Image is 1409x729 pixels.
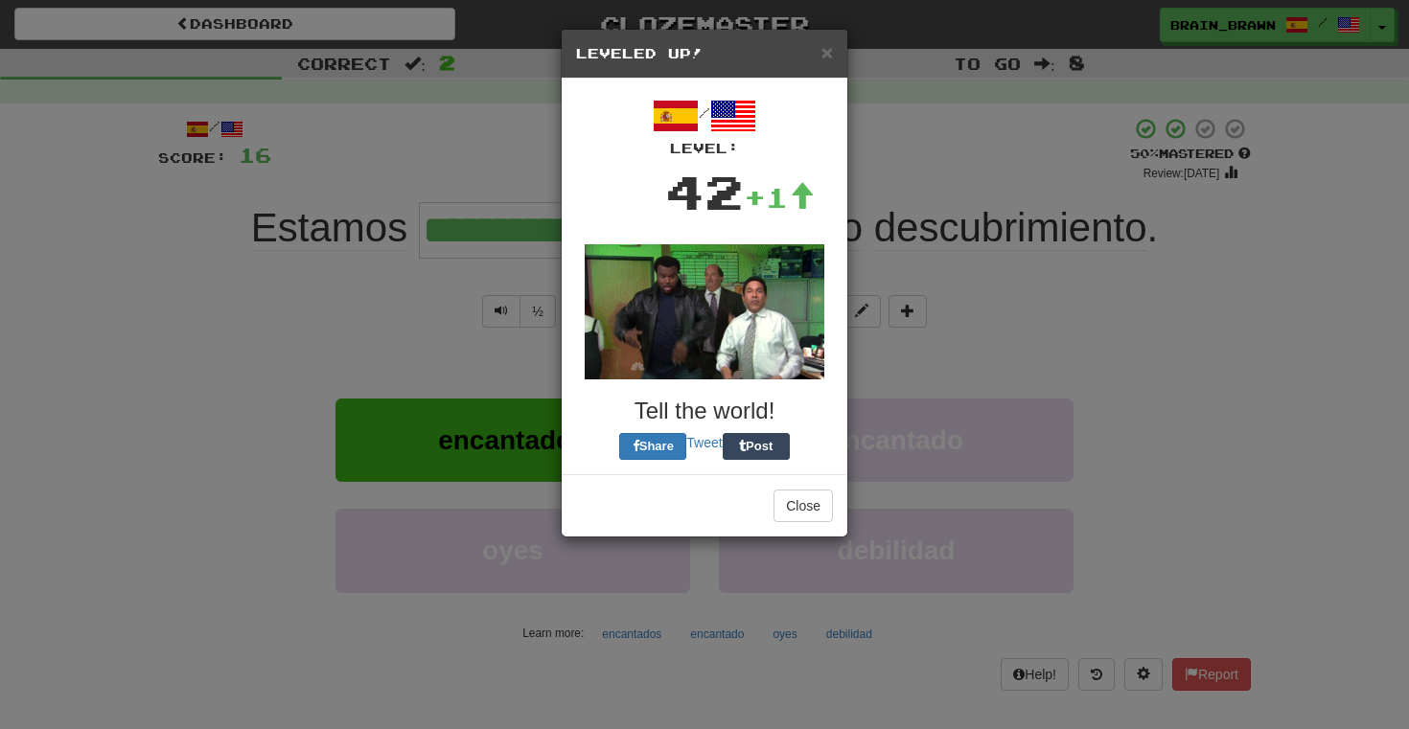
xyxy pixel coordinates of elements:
[774,490,833,522] button: Close
[576,44,833,63] h5: Leveled Up!
[744,178,815,216] div: +1
[821,41,833,63] span: ×
[576,139,833,158] div: Level:
[576,93,833,158] div: /
[585,244,824,379] img: office-a80e9430007fca076a14268f5cfaac02a5711bd98b344892871d2edf63981756.gif
[619,433,686,460] button: Share
[723,433,790,460] button: Post
[686,435,722,450] a: Tweet
[665,158,744,225] div: 42
[821,42,833,62] button: Close
[576,399,833,423] h3: Tell the world!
